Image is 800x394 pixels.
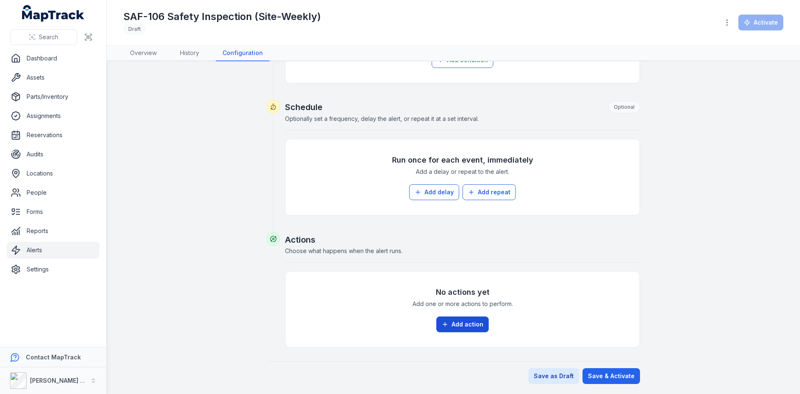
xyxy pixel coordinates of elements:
[7,146,100,163] a: Audits
[7,242,100,258] a: Alerts
[416,168,509,176] span: Add a delay or repeat to the alert.
[7,203,100,220] a: Forms
[7,50,100,67] a: Dashboard
[123,23,146,35] div: Draft
[436,316,489,332] button: Add action
[39,33,58,41] span: Search
[436,286,490,298] h3: No actions yet
[462,184,516,200] button: Add repeat
[285,234,640,246] h2: Actions
[7,108,100,124] a: Assignments
[7,165,100,182] a: Locations
[582,368,640,384] button: Save & Activate
[7,127,100,143] a: Reservations
[22,5,85,22] a: MapTrack
[412,300,513,308] span: Add one or more actions to perform.
[10,29,77,45] button: Search
[285,115,479,122] span: Optionally set a frequency, delay the alert, or repeat it at a set interval.
[392,154,533,166] h3: Run once for each event, immediately
[7,223,100,239] a: Reports
[7,88,100,105] a: Parts/Inventory
[7,69,100,86] a: Assets
[7,261,100,278] a: Settings
[608,101,640,113] div: Optional
[285,247,402,254] span: Choose what happens when the alert runs.
[285,101,640,113] h2: Schedule
[123,45,163,61] a: Overview
[173,45,206,61] a: History
[216,45,270,61] a: Configuration
[7,184,100,201] a: People
[409,184,459,200] button: Add delay
[123,10,321,23] h1: SAF-106 Safety Inspection (Site-Weekly)
[26,354,81,361] strong: Contact MapTrack
[30,377,98,384] strong: [PERSON_NAME] Group
[528,368,579,384] button: Save as Draft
